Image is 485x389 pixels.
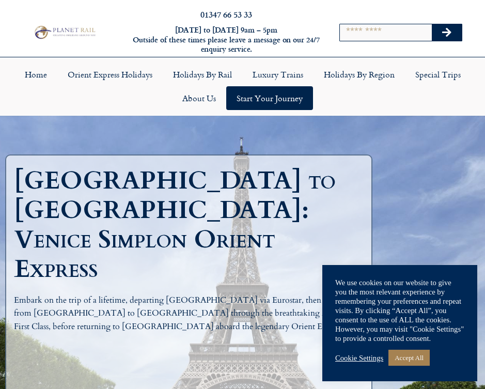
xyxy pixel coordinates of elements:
[200,8,252,20] a: 01347 66 53 33
[335,353,383,363] a: Cookie Settings
[226,86,313,110] a: Start your Journey
[405,63,471,86] a: Special Trips
[163,63,242,86] a: Holidays by Rail
[32,24,98,40] img: Planet Rail Train Holidays Logo
[14,166,356,284] h1: [GEOGRAPHIC_DATA] to [GEOGRAPHIC_DATA]: Venice Simplon Orient Express
[388,350,430,366] a: Accept All
[335,278,464,343] div: We use cookies on our website to give you the most relevant experience by remembering your prefer...
[172,86,226,110] a: About Us
[5,63,480,110] nav: Menu
[132,25,321,54] h6: [DATE] to [DATE] 9am – 5pm Outside of these times please leave a message on our 24/7 enquiry serv...
[314,63,405,86] a: Holidays by Region
[432,24,462,41] button: Search
[57,63,163,86] a: Orient Express Holidays
[242,63,314,86] a: Luxury Trains
[14,294,358,334] p: Embark on the trip of a lifetime, departing [GEOGRAPHIC_DATA] via Eurostar, then traveling from [...
[14,63,57,86] a: Home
